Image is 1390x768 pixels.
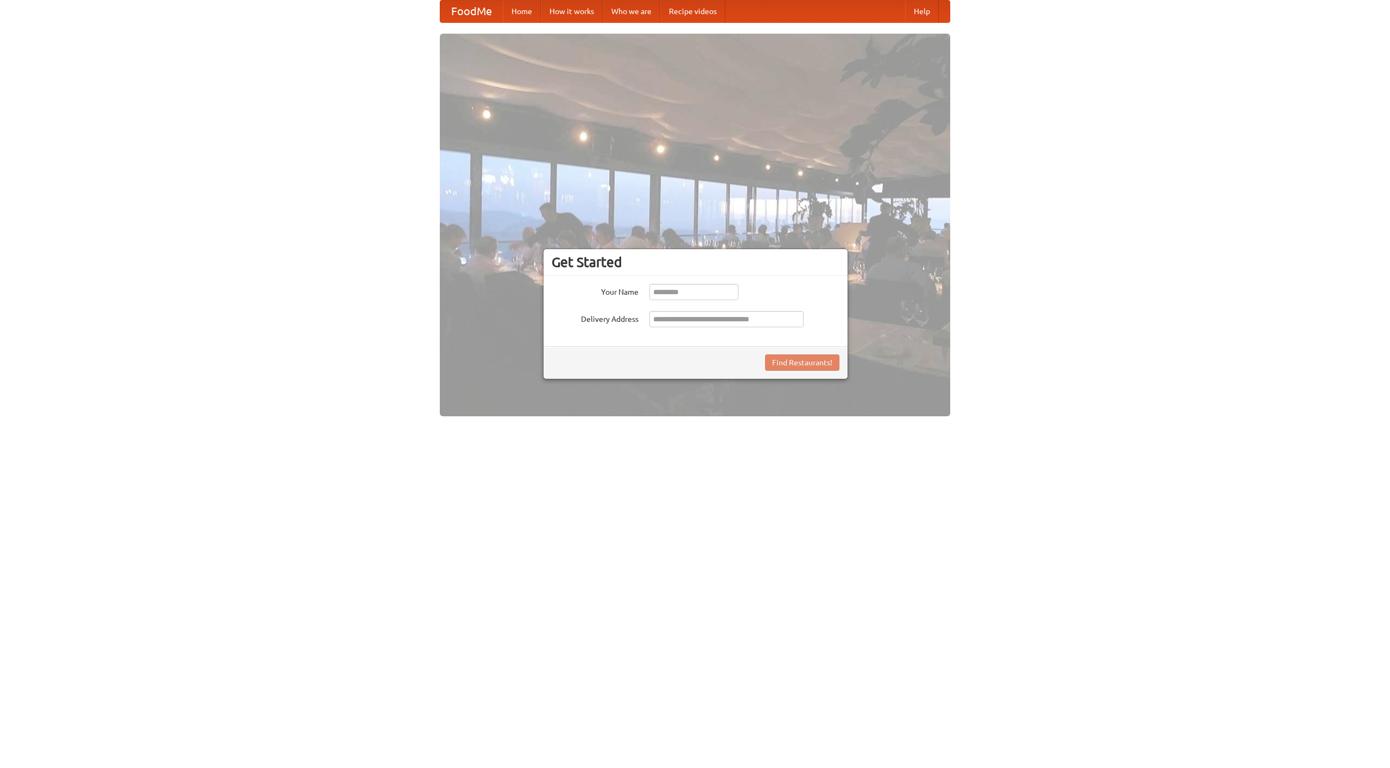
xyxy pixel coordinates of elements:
a: Recipe videos [660,1,725,22]
a: Help [905,1,939,22]
a: FoodMe [440,1,503,22]
a: Who we are [603,1,660,22]
button: Find Restaurants! [765,354,839,371]
label: Your Name [552,284,639,297]
label: Delivery Address [552,311,639,325]
a: Home [503,1,541,22]
a: How it works [541,1,603,22]
h3: Get Started [552,254,839,270]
